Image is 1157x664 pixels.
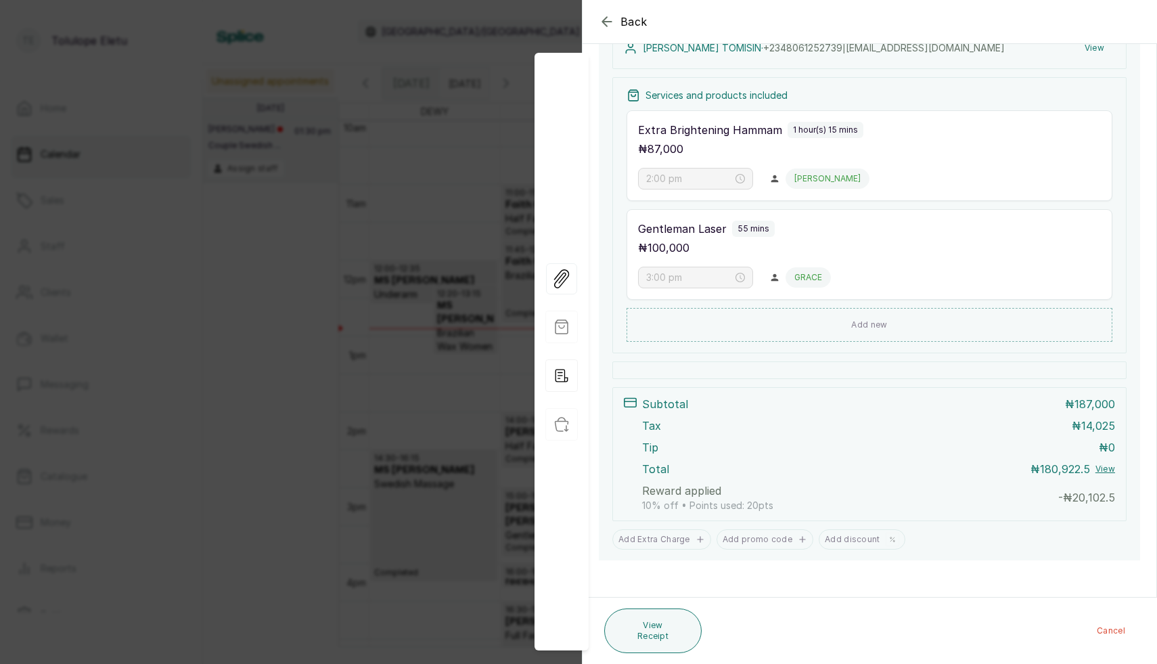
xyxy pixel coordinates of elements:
[1099,439,1115,456] p: ₦
[642,396,688,412] p: Subtotal
[642,499,773,512] p: 10% off • Points used: 20 pts
[1086,619,1136,643] button: Cancel
[793,125,858,135] p: 1 hour(s) 15 mins
[638,240,689,256] p: ₦
[763,42,1005,53] span: +234 8061252739 | [EMAIL_ADDRESS][DOMAIN_NAME]
[1065,396,1115,412] p: ₦
[646,270,733,285] input: Select time
[1081,419,1115,433] span: 14,025
[1040,462,1090,476] span: 180,922.5
[645,89,788,102] p: Services and products included
[638,221,727,237] p: Gentleman Laser
[819,529,905,550] button: Add discount
[604,608,702,653] button: View Receipt
[627,308,1112,342] button: Add new
[1074,36,1115,60] button: View
[1072,491,1115,504] span: 20,102.5
[642,418,661,434] p: Tax
[738,223,769,234] p: 55 mins
[648,142,683,156] span: 87,000
[642,439,658,456] p: Tip
[1058,489,1115,506] p: - ₦
[643,41,1005,55] p: [PERSON_NAME] TOMISIN ·
[648,241,689,254] span: 100,000
[638,141,683,157] p: ₦
[620,14,648,30] span: Back
[642,461,669,477] p: Total
[1030,461,1090,477] p: ₦
[642,483,721,499] p: Reward applied
[1108,441,1115,454] span: 0
[1095,464,1115,474] button: View
[646,171,733,186] input: Select time
[794,272,822,283] p: GRACE
[638,122,782,138] p: Extra Brightening Hammam
[794,173,861,184] p: [PERSON_NAME]
[599,14,648,30] button: Back
[612,529,711,550] button: Add Extra Charge
[717,529,813,550] button: Add promo code
[1074,397,1115,411] span: 187,000
[1072,418,1115,434] p: ₦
